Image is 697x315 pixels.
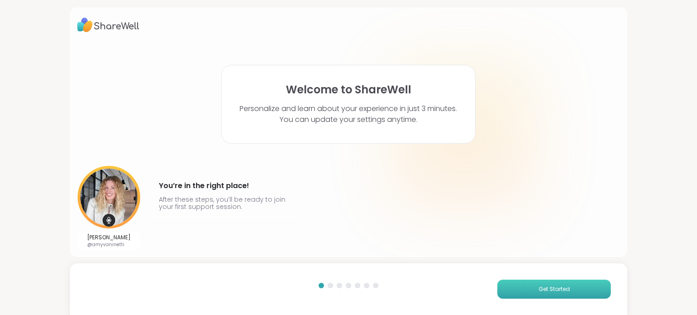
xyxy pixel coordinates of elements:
[286,83,411,96] h1: Welcome to ShareWell
[78,166,140,228] img: User image
[159,196,290,210] p: After these steps, you’ll be ready to join your first support session.
[87,241,131,248] p: @amyvaninetti
[77,15,139,35] img: ShareWell Logo
[87,234,131,241] p: [PERSON_NAME]
[103,214,115,227] img: mic icon
[497,280,611,299] button: Get Started
[159,179,290,193] h4: You’re in the right place!
[539,285,570,293] span: Get Started
[240,103,457,125] p: Personalize and learn about your experience in just 3 minutes. You can update your settings anytime.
